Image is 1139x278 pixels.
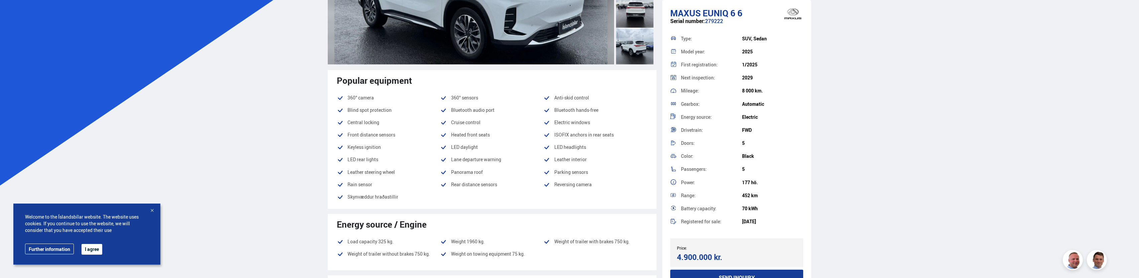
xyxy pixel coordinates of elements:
li: Heated front seats [440,131,544,139]
li: Reversing camera [544,181,647,189]
div: 177 hö. [742,180,803,185]
li: Lane departure warning [440,156,544,164]
div: Price: [677,246,737,250]
li: Anti-skid control [544,94,647,102]
li: Central locking [337,118,440,126]
div: Type: [681,36,742,41]
div: Energy source: [681,115,742,119]
li: Weight of trailer without brakes 750 kg. [337,250,440,258]
div: Battery сapacity: [681,206,742,211]
div: Electric [742,114,803,120]
li: Rear distance sensors [440,181,544,189]
li: Keyless ignition [337,143,440,151]
button: Opna LiveChat spjallviðmót [5,3,25,23]
div: Gearbox: [681,102,742,106]
a: Further information [25,244,74,254]
div: First registration: [681,62,742,67]
li: Leather steering wheel [337,168,440,176]
div: 5 [742,141,803,146]
div: Black [742,154,803,159]
button: I agree [82,244,102,255]
div: Energy source / Engine [337,219,647,229]
img: FbJEzSuNWCJXmdc-.webp [1088,251,1108,271]
li: Blind spot protection [337,106,440,114]
div: SUV, Sedan [742,36,803,41]
li: Weight of trailer with brakes 750 kg. [544,238,647,246]
div: 2029 [742,75,803,80]
li: 360° sensors [440,94,544,102]
div: Popular equipment [337,75,647,85]
span: Serial number: [670,17,705,25]
div: 452 km [742,193,803,198]
li: Load capacity 325 kg. [337,238,440,246]
div: 4.900.000 kr. [677,253,735,262]
li: Rain sensor [337,181,440,189]
div: Power: [681,180,742,185]
div: 70 kWh [742,206,803,211]
li: ISOFIX anchors in rear seats [544,131,647,139]
li: Cruise control [440,118,544,126]
div: 2025 [742,49,803,54]
div: Passengers: [681,167,742,172]
li: 360° camera [337,94,440,102]
li: LED daylight [440,143,544,151]
li: Front distance sensors [337,131,440,139]
li: Parking sensors [544,168,647,176]
div: 8 000 km. [742,88,803,93]
li: Electric windows [544,118,647,126]
span: Welcome to the Íslandsbílar website. The website uses cookies. If you continue to use the website... [25,214,149,234]
div: Model year: [681,49,742,54]
div: Mileage: [681,88,742,93]
div: Drivetrain: [681,128,742,132]
li: Skynvæddur hraðastillir [337,193,440,201]
span: Maxus [670,7,701,19]
div: 279222 [670,18,804,31]
div: Next inspection: [681,75,742,80]
img: siFngHWaQ9KaOqBr.png [1064,251,1084,271]
li: Leather interior [544,156,647,164]
div: FWD [742,127,803,133]
div: 5 [742,167,803,172]
div: 1/2025 [742,62,803,67]
div: Color: [681,154,742,159]
div: Registered for sale: [681,219,742,224]
div: Doors: [681,141,742,146]
li: LED rear lights [337,156,440,164]
li: Panorama roof [440,168,544,176]
li: Bluetooth hands-free [544,106,647,114]
li: Weight 1960 kg. [440,238,544,246]
li: Weight on towing equipment 75 kg. [440,250,544,262]
li: Bluetooth audio port [440,106,544,114]
div: Automatic [742,101,803,107]
div: Range: [681,193,742,198]
div: [DATE] [742,219,803,224]
li: LED headlights [544,143,647,151]
img: brand logo [779,3,806,24]
span: Euniq 6 6 [703,7,742,19]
